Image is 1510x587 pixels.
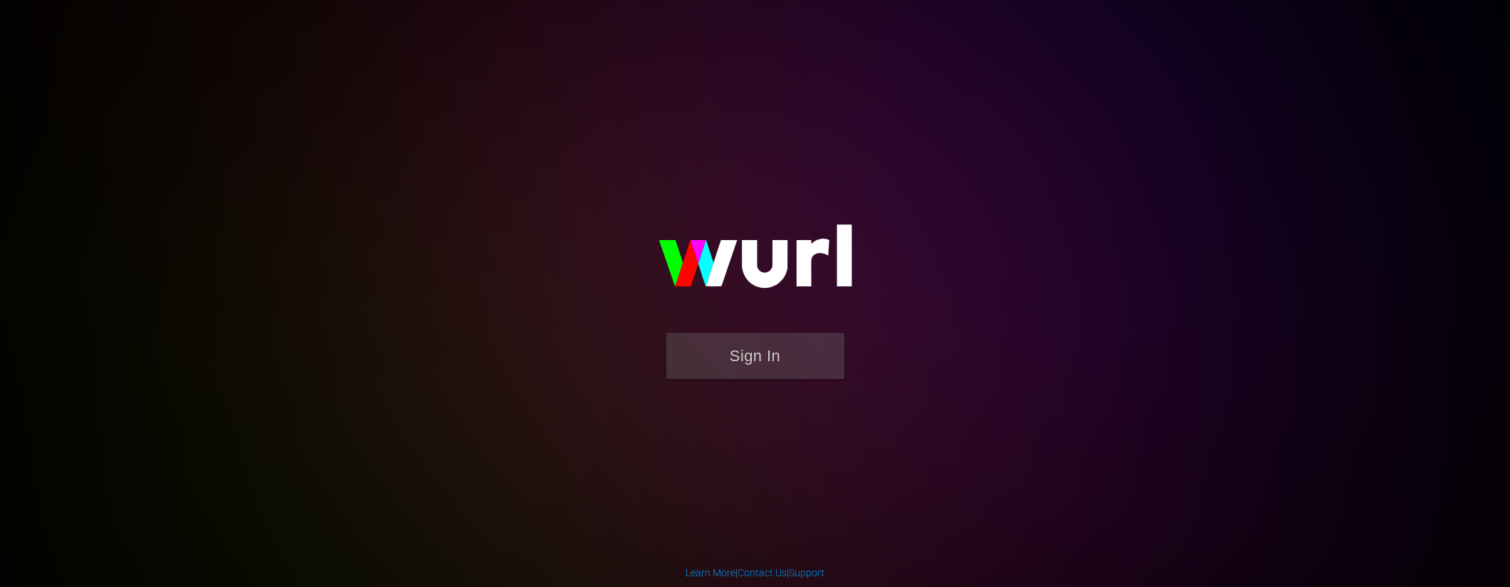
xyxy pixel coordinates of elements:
a: Support [789,567,824,578]
a: Learn More [686,567,735,578]
button: Sign In [666,333,844,379]
div: | | [686,566,824,580]
img: wurl-logo-on-black-223613ac3d8ba8fe6dc639794a292ebdb59501304c7dfd60c99c58986ef67473.svg [613,194,898,332]
a: Contact Us [738,567,787,578]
